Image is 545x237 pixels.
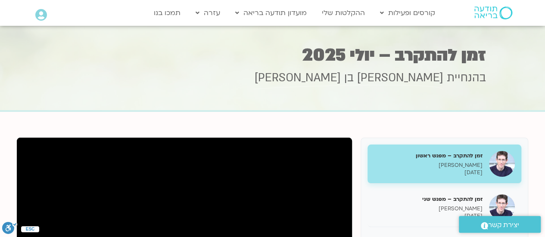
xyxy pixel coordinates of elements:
[374,195,483,203] h5: זמן להתקרב – מפגש שני
[474,6,512,19] img: תודעה בריאה
[318,5,369,21] a: ההקלטות שלי
[149,5,185,21] a: תמכו בנו
[447,70,486,86] span: בהנחיית
[376,5,439,21] a: קורסים ופעילות
[374,152,483,160] h5: זמן להתקרב – מפגש ראשון
[489,194,515,220] img: זמן להתקרב – מפגש שני
[374,162,483,169] p: [PERSON_NAME]
[191,5,224,21] a: עזרה
[59,47,486,64] h1: זמן להתקרב – יולי 2025
[374,169,483,176] p: [DATE]
[374,212,483,220] p: [DATE]
[374,205,483,212] p: [PERSON_NAME]
[459,216,541,233] a: יצירת קשר
[231,5,311,21] a: מועדון תודעה בריאה
[488,219,519,231] span: יצירת קשר
[489,151,515,177] img: זמן להתקרב – מפגש ראשון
